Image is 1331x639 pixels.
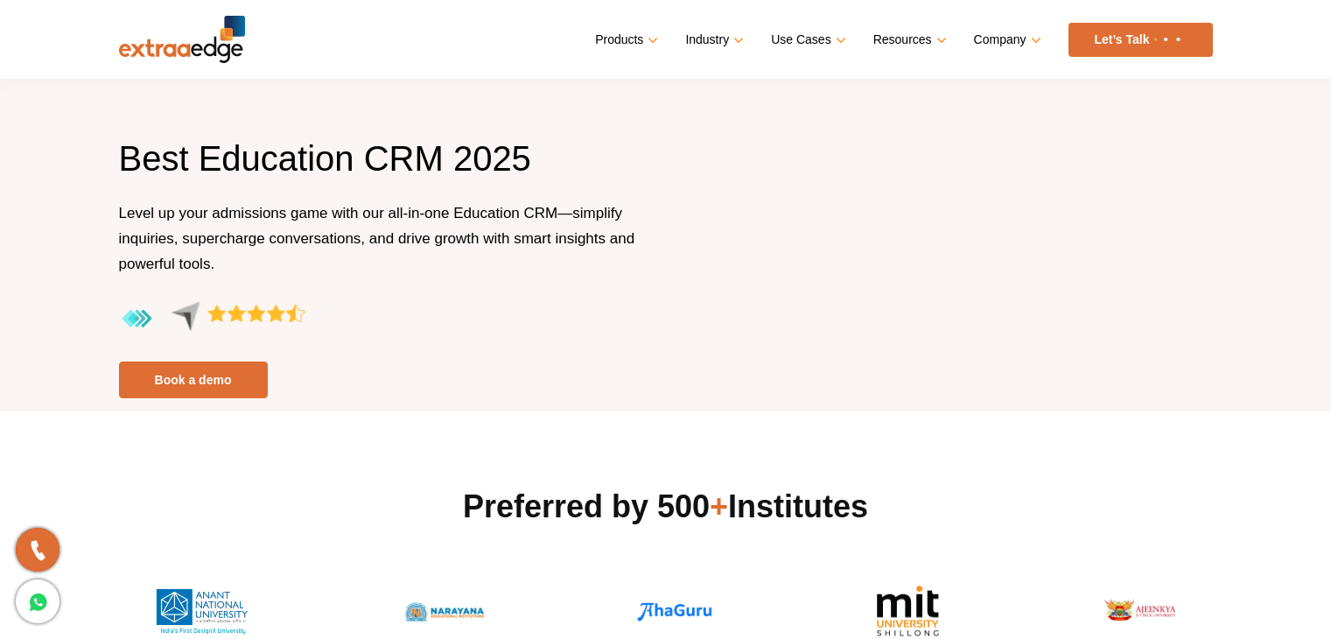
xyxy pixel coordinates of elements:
a: Let’s Talk [1068,23,1213,57]
h1: Best Education CRM 2025 [119,136,653,200]
a: Resources [873,27,943,53]
a: Book a demo [119,362,268,398]
span: + [710,488,728,524]
img: aggregate-rating-by-users [119,301,305,337]
span: Level up your admissions game with our all-in-one Education CRM—simplify inquiries, supercharge c... [119,205,635,272]
a: Industry [685,27,740,53]
h2: Preferred by 500 Institutes [119,486,1213,528]
a: Products [595,27,655,53]
a: Company [974,27,1038,53]
a: Use Cases [771,27,842,53]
